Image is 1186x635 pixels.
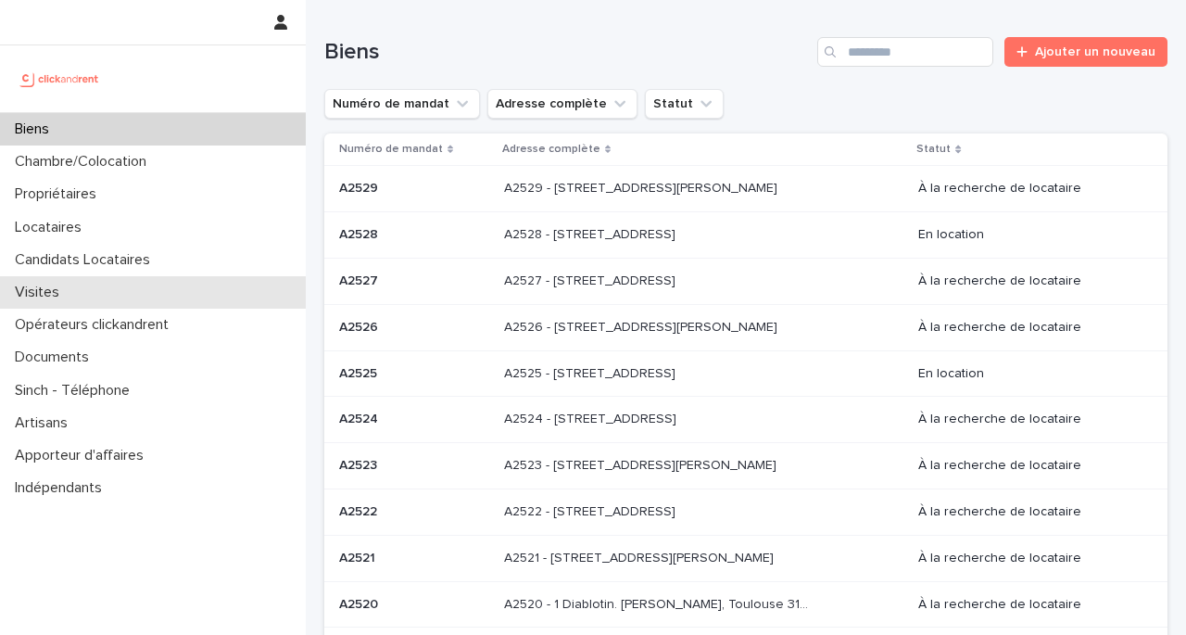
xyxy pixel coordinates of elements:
font: Statut [916,144,951,155]
p: A2523 - 18 quai Alphonse Le Gallo, Boulogne-Billancourt 92100 [504,454,780,474]
font: Sinch - Téléphone [15,383,130,398]
font: À la recherche de locataire [918,182,1081,195]
font: Numéro de mandat [339,144,443,155]
button: Statut [645,89,724,119]
font: Documents [15,349,89,364]
img: UCB0brd3T0yccxBKYDjQ [15,60,105,97]
font: A2520 - 1 Diablotin. [PERSON_NAME], Toulouse 31300 [504,598,824,611]
font: En location [918,228,984,241]
font: A2523 [339,459,377,472]
font: A2521 - [STREET_ADDRESS][PERSON_NAME] [504,552,774,565]
font: A2529 [339,182,378,195]
font: Candidats Locataires [15,252,150,267]
font: Adresse complète [502,144,600,155]
tr: A2521 A2521 - [STREET_ADDRESS][PERSON_NAME] À la recherche de locataire [324,535,1167,581]
button: Adresse complète [487,89,637,119]
font: Biens [324,41,380,63]
font: A2525 - [STREET_ADDRESS] [504,367,675,380]
tr: A2528 A2528 - [STREET_ADDRESS] En location [324,212,1167,259]
font: A2522 - [STREET_ADDRESS] [504,505,675,518]
tr: A2520 A2520 - 1 Diablotin. [PERSON_NAME], Toulouse 31300 À la recherche de locataire [324,581,1167,628]
font: Artisans [15,415,68,430]
font: A2528 - [STREET_ADDRESS] [504,228,675,241]
font: Opérateurs clickandrent [15,317,169,332]
tr: A2523 A2523 - [STREET_ADDRESS][PERSON_NAME] À la recherche de locataire [324,443,1167,489]
font: Propriétaires [15,186,96,201]
font: A2521 [339,552,375,565]
font: A2526 - [STREET_ADDRESS][PERSON_NAME] [504,321,777,334]
font: Apporteur d'affaires [15,448,144,463]
font: À la recherche de locataire [918,459,1081,472]
tr: A2525 A2525 - [STREET_ADDRESS] En location [324,350,1167,397]
font: A2529 - [STREET_ADDRESS][PERSON_NAME] [504,182,777,195]
tr: A2522 A2522 - [STREET_ADDRESS] À la recherche de locataire [324,489,1167,535]
font: A2525 [339,367,377,380]
font: À la recherche de locataire [918,274,1081,287]
font: À la recherche de locataire [918,413,1081,425]
font: A2524 [339,413,378,425]
a: Ajouter un nouveau [1004,37,1167,67]
input: Recherche [817,37,993,67]
p: A2521 - 44 avenue François Mansart, Maisons-Laffitte 78600 [504,547,777,566]
font: A2523 - [STREET_ADDRESS][PERSON_NAME] [504,459,776,472]
font: A2527 [339,274,378,287]
font: Visites [15,285,59,299]
font: Biens [15,121,49,136]
font: A2528 [339,228,378,241]
tr: A2527 A2527 - [STREET_ADDRESS] À la recherche de locataire [324,258,1167,304]
font: À la recherche de locataire [918,321,1081,334]
font: A2526 [339,321,378,334]
font: A2527 - [STREET_ADDRESS] [504,274,675,287]
font: Chambre/Colocation [15,154,146,169]
font: Ajouter un nouveau [1035,45,1155,58]
tr: A2529 A2529 - [STREET_ADDRESS][PERSON_NAME] À la recherche de locataire [324,166,1167,212]
font: À la recherche de locataire [918,552,1081,565]
font: En location [918,367,984,380]
font: A2522 [339,505,377,518]
button: Numéro de mandat [324,89,480,119]
font: Indépendants [15,480,102,495]
font: Locataires [15,220,82,235]
p: A2529 - 14 rue Honoré de Balzac, Garges-lès-Gonesse 95140 [504,177,781,197]
font: À la recherche de locataire [918,598,1081,611]
font: A2524 - [STREET_ADDRESS] [504,413,676,425]
tr: A2526 A2526 - [STREET_ADDRESS][PERSON_NAME] À la recherche de locataire [324,304,1167,350]
font: A2520 [339,598,378,611]
tr: A2524 A2524 - [STREET_ADDRESS] À la recherche de locataire [324,397,1167,443]
font: À la recherche de locataire [918,505,1081,518]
